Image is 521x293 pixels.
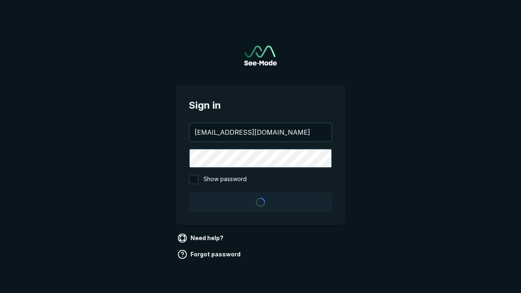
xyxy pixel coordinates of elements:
span: Show password [204,175,247,184]
img: See-Mode Logo [244,46,277,66]
a: Go to sign in [244,46,277,66]
a: Forgot password [176,248,244,261]
a: Need help? [176,232,227,245]
span: Sign in [189,98,332,113]
input: your@email.com [190,123,331,141]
